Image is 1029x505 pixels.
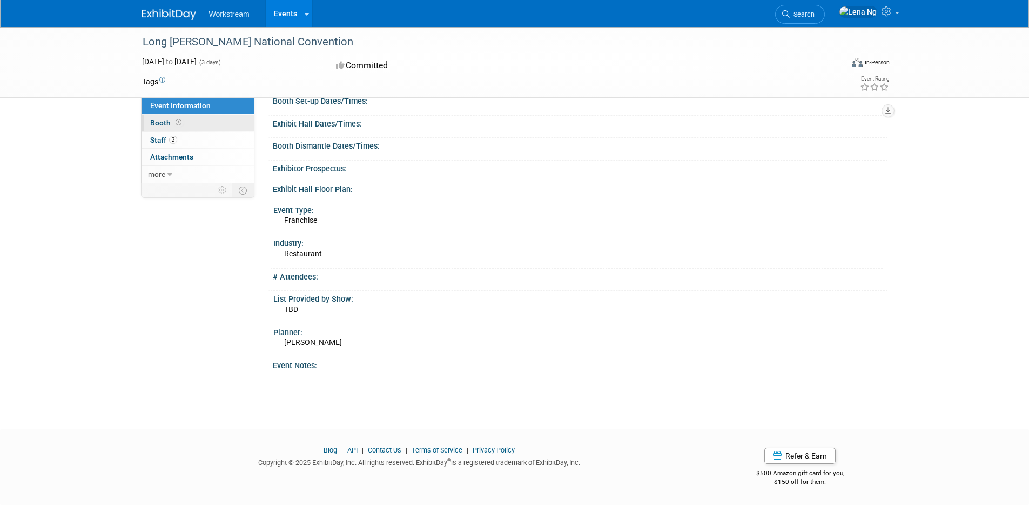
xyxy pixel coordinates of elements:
[209,10,250,18] span: Workstream
[164,57,174,66] span: to
[148,170,165,178] span: more
[273,324,883,338] div: Planner:
[142,455,697,468] div: Copyright © 2025 ExhibitDay, Inc. All rights reserved. ExhibitDay is a registered trademark of Ex...
[273,291,883,304] div: List Provided by Show:
[173,118,184,127] span: Booth not reserved yet
[347,446,358,454] a: API
[150,118,184,127] span: Booth
[412,446,462,454] a: Terms of Service
[273,116,887,129] div: Exhibit Hall Dates/Times:
[713,477,887,487] div: $150 off for them.
[142,76,165,87] td: Tags
[333,56,571,75] div: Committed
[150,152,193,161] span: Attachments
[447,457,451,463] sup: ®
[790,10,815,18] span: Search
[764,448,836,464] a: Refer & Earn
[142,57,197,66] span: [DATE] [DATE]
[273,357,887,371] div: Event Notes:
[273,93,887,107] div: Booth Set-up Dates/Times:
[324,446,337,454] a: Blog
[779,56,890,72] div: Event Format
[139,32,826,52] div: Long [PERSON_NAME] National Convention
[142,115,254,131] a: Booth
[775,5,825,24] a: Search
[142,149,254,165] a: Attachments
[273,138,887,151] div: Booth Dismantle Dates/Times:
[713,462,887,487] div: $500 Amazon gift card for you,
[273,235,883,249] div: Industry:
[839,6,877,18] img: Lena Ng
[142,132,254,149] a: Staff2
[198,59,221,66] span: (3 days)
[284,338,342,347] span: [PERSON_NAME]
[860,76,889,82] div: Event Rating
[169,136,177,144] span: 2
[284,305,298,314] span: TBD
[142,166,254,183] a: more
[232,183,254,197] td: Toggle Event Tabs
[403,446,410,454] span: |
[150,101,211,110] span: Event Information
[852,58,863,67] img: Format-Inperson.png
[273,181,887,195] div: Exhibit Hall Floor Plan:
[150,136,177,144] span: Staff
[464,446,471,454] span: |
[473,446,515,454] a: Privacy Policy
[864,58,890,67] div: In-Person
[368,446,401,454] a: Contact Us
[142,97,254,114] a: Event Information
[273,269,887,282] div: # Attendees:
[142,9,196,20] img: ExhibitDay
[359,446,366,454] span: |
[273,161,887,174] div: Exhibitor Prospectus:
[339,446,346,454] span: |
[284,249,322,258] span: Restaurant
[273,202,883,216] div: Event Type:
[284,216,317,224] span: Franchise
[213,183,232,197] td: Personalize Event Tab Strip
